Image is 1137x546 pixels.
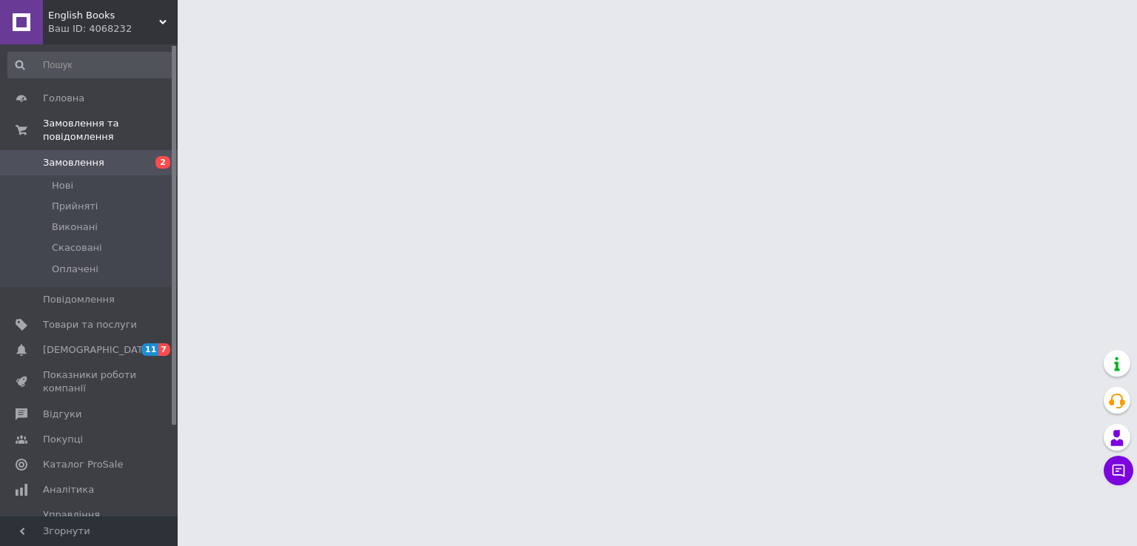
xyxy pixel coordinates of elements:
[52,200,98,213] span: Прийняті
[43,318,137,331] span: Товари та послуги
[43,483,94,496] span: Аналітика
[43,92,84,105] span: Головна
[52,220,98,234] span: Виконані
[158,343,170,356] span: 7
[43,408,81,421] span: Відгуки
[155,156,170,169] span: 2
[43,156,104,169] span: Замовлення
[43,433,83,446] span: Покупці
[52,263,98,276] span: Оплачені
[43,508,137,535] span: Управління сайтом
[52,179,73,192] span: Нові
[7,52,175,78] input: Пошук
[1104,456,1133,485] button: Чат з покупцем
[43,343,152,357] span: [DEMOGRAPHIC_DATA]
[48,22,178,36] div: Ваш ID: 4068232
[43,293,115,306] span: Повідомлення
[141,343,158,356] span: 11
[52,241,102,255] span: Скасовані
[43,368,137,395] span: Показники роботи компанії
[48,9,159,22] span: English Books
[43,458,123,471] span: Каталог ProSale
[43,117,178,144] span: Замовлення та повідомлення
